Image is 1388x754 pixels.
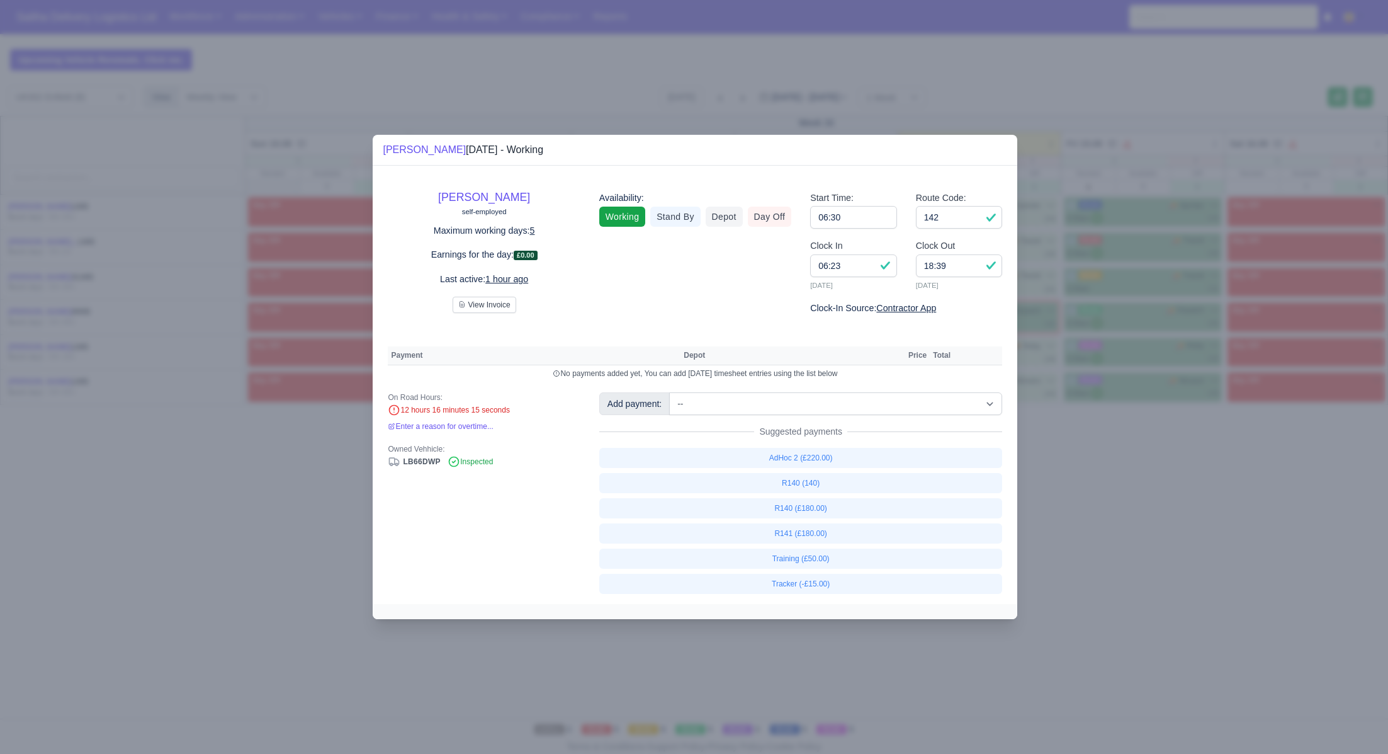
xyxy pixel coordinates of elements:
label: Clock Out [916,239,956,253]
p: Last active: [388,272,580,287]
a: Enter a reason for overtime... [388,422,493,431]
small: [DATE] [916,280,1003,291]
label: Clock In [810,239,842,253]
u: 5 [530,226,535,236]
span: Inspected [448,457,493,466]
th: Depot [680,346,895,365]
div: Availability: [599,191,791,205]
div: Owned Vehhicle: [388,444,580,454]
div: 12 hours 16 minutes 15 seconds [388,405,580,416]
p: Maximum working days: [388,224,580,238]
iframe: Chat Widget [1325,694,1388,754]
a: Training (£50.00) [599,549,1003,569]
a: AdHoc 2 (£220.00) [599,448,1003,468]
a: Working [599,207,645,227]
a: Stand By [650,207,700,227]
a: [PERSON_NAME] [438,191,530,203]
span: £0.00 [514,251,538,260]
a: R140 (£180.00) [599,498,1003,518]
a: Tracker (-£15.00) [599,574,1003,594]
div: On Road Hours: [388,392,580,403]
th: Payment [388,346,680,365]
a: Depot [706,207,743,227]
th: Price [905,346,930,365]
a: R140 (140) [599,473,1003,493]
span: Suggested payments [754,425,847,438]
p: Earnings for the day: [388,248,580,262]
a: R141 (£180.00) [599,523,1003,544]
a: LB66DWP [388,457,440,466]
u: Contractor App [876,303,936,313]
th: Total [930,346,954,365]
small: [DATE] [810,280,897,291]
div: [DATE] - Working [383,142,543,157]
small: self-employed [462,208,507,215]
td: No payments added yet, You can add [DATE] timesheet entries using the list below [388,365,1002,382]
label: Start Time: [810,191,854,205]
button: View Invoice [453,297,516,313]
label: Route Code: [916,191,966,205]
u: 1 hour ago [485,274,528,284]
a: Day Off [748,207,792,227]
div: Add payment: [599,392,670,415]
a: [PERSON_NAME] [383,144,466,155]
div: Clock-In Source: [810,301,1002,316]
